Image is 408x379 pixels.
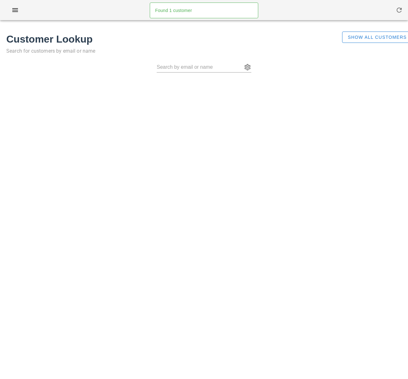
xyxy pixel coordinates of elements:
[150,3,255,18] div: Found 1 customer
[6,32,335,47] h1: Customer Lookup
[6,47,335,55] p: Search for customers by email or name
[157,62,242,72] input: Search by email or name
[347,35,407,40] span: Show All Customers
[244,63,251,71] button: appended action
